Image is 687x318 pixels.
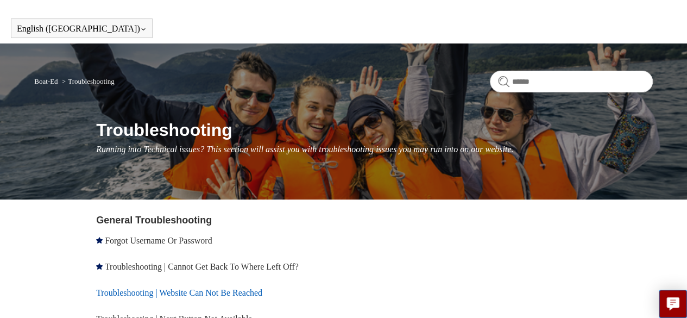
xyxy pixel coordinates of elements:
h1: Troubleshooting [96,117,653,143]
p: Running into Technical issues? This section will assist you with troubleshooting issues you may r... [96,143,653,156]
button: Live chat [659,290,687,318]
a: Forgot Username Or Password [105,236,212,245]
li: Boat-Ed [34,77,60,85]
a: Troubleshooting | Cannot Get Back To Where Left Off? [105,262,299,271]
li: Troubleshooting [60,77,115,85]
input: Search [490,71,653,92]
a: General Troubleshooting [96,215,212,226]
a: Troubleshooting | Website Can Not Be Reached [96,288,262,297]
svg: Promoted article [96,263,103,270]
button: English ([GEOGRAPHIC_DATA]) [17,24,147,34]
a: Boat-Ed [34,77,58,85]
svg: Promoted article [96,237,103,244]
